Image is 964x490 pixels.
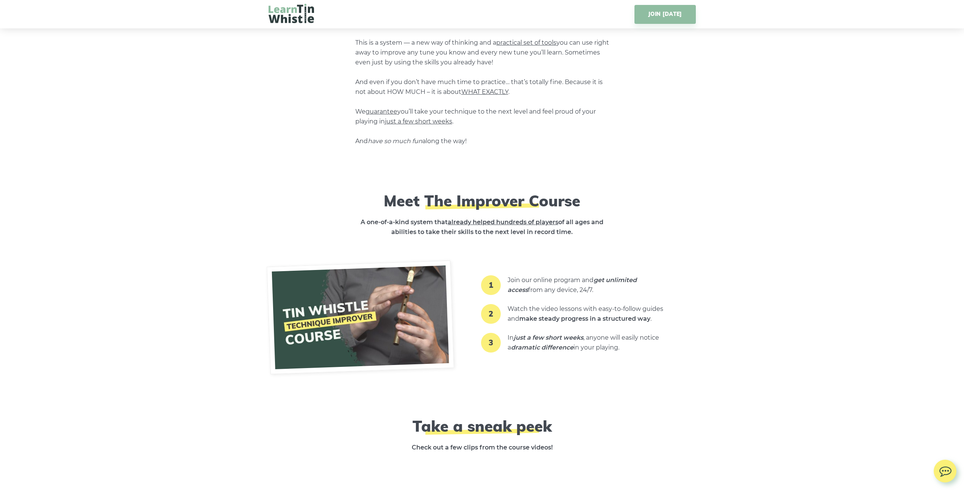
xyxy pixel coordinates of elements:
span: already helped hundreds of players [448,218,558,226]
li: In , anyone will easily notice a in your playing. [508,328,667,357]
span: practical set of tools [496,39,556,46]
img: LearnTinWhistle.com [269,4,314,23]
span: WHAT EXACTLY [461,88,508,95]
em: have so much fun [368,137,422,145]
h2: Take a sneak peek [346,417,619,435]
li: Watch the video lessons with easy-to-follow guides and . [508,300,667,328]
a: JOIN [DATE] [634,5,695,24]
span: 1 [481,275,501,295]
img: chat.svg [934,460,956,479]
strong: make steady progress in a structured way [519,315,650,322]
li: Join our online program and from any device, 24/7. [508,271,667,300]
em: dramatic difference [511,344,573,351]
span: guarantee [366,108,397,115]
h2: Meet The Improver Course [344,192,620,210]
em: get unlimited access [508,276,637,293]
span: 2 [481,304,501,324]
span: 3 [481,333,501,353]
img: Tin Whistle Course [267,261,454,375]
strong: A one-of-a-kind system that of all ages and abilities to take their skills to the next level in r... [361,218,603,236]
strong: Check out a few clips from the course videos! [412,444,553,451]
span: just a few short weeks [385,118,452,125]
strong: just a few short weeks [514,334,583,341]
